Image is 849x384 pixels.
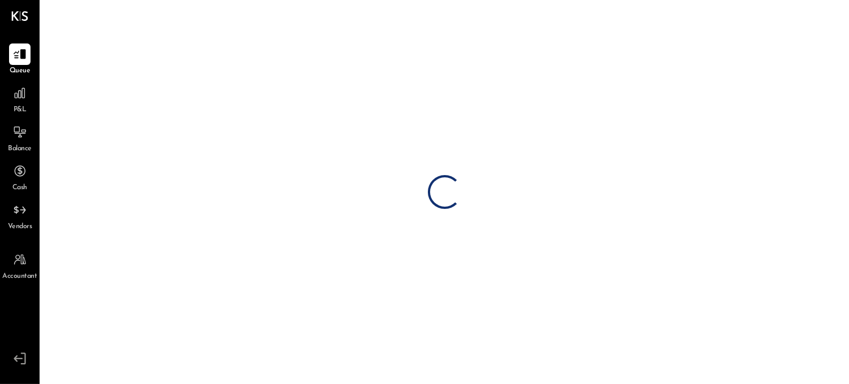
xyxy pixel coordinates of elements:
[12,183,27,193] span: Cash
[8,144,32,154] span: Balance
[8,222,32,232] span: Vendors
[10,66,31,76] span: Queue
[14,105,27,115] span: P&L
[1,249,39,282] a: Accountant
[1,199,39,232] a: Vendors
[1,43,39,76] a: Queue
[3,272,37,282] span: Accountant
[1,160,39,193] a: Cash
[1,82,39,115] a: P&L
[1,121,39,154] a: Balance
